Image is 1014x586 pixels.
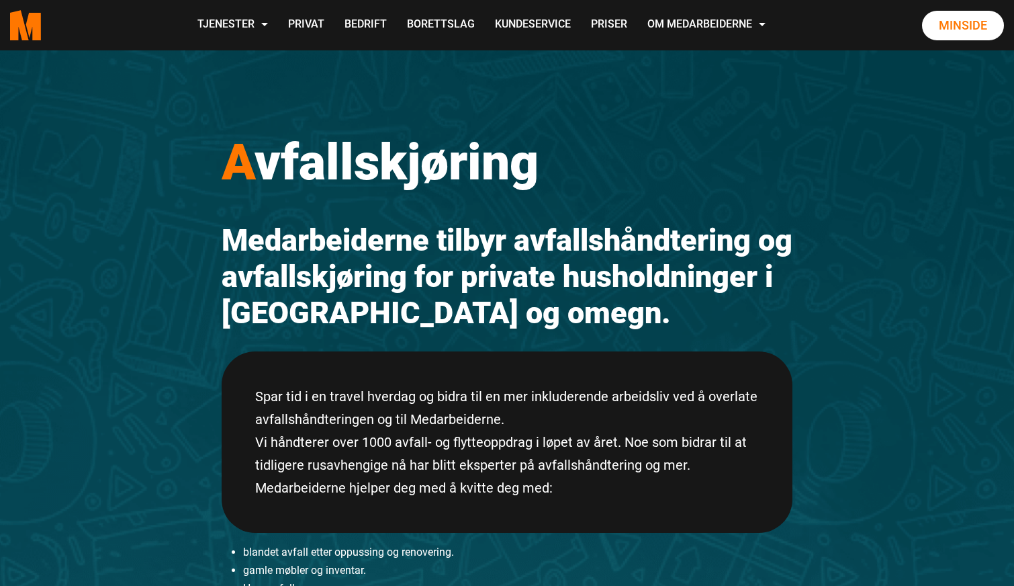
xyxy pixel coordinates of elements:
span: A [222,132,255,192]
div: Spar tid i en travel hverdag og bidra til en mer inkluderende arbeidsliv ved å overlate avfallshå... [222,351,792,533]
a: Tjenester [187,1,278,49]
h2: Medarbeiderne tilbyr avfallshåndtering og avfallskjøring for private husholdninger i [GEOGRAPHIC_... [222,222,792,331]
li: gamle møbler og inventar. [243,561,792,579]
a: Kundeservice [485,1,581,49]
h1: vfallskjøring [222,132,792,192]
a: Om Medarbeiderne [637,1,776,49]
a: Priser [581,1,637,49]
li: blandet avfall etter oppussing og renovering. [243,543,792,561]
a: Minside [922,11,1004,40]
a: Borettslag [397,1,485,49]
a: Bedrift [334,1,397,49]
a: Privat [278,1,334,49]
